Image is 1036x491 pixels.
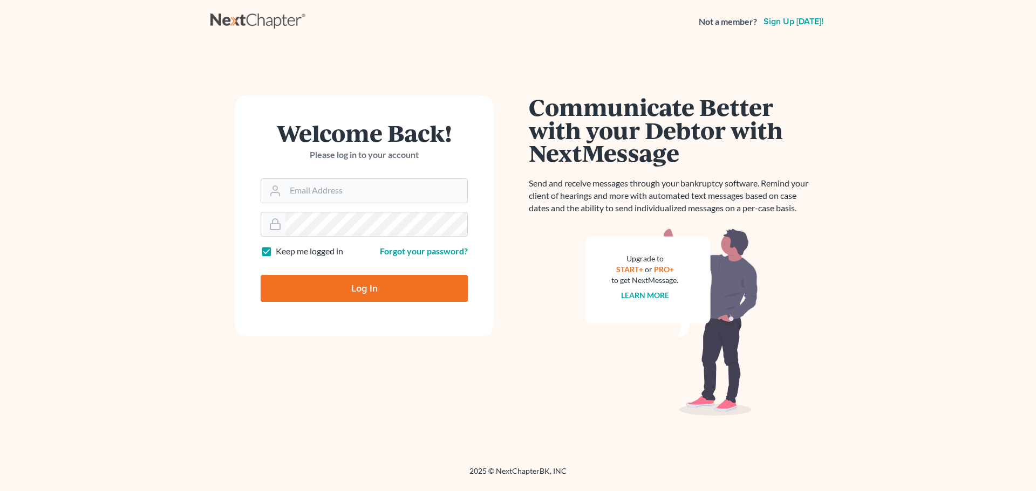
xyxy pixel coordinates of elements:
[585,227,758,416] img: nextmessage_bg-59042aed3d76b12b5cd301f8e5b87938c9018125f34e5fa2b7a6b67550977c72.svg
[210,466,826,485] div: 2025 © NextChapterBK, INC
[654,265,674,274] a: PRO+
[761,17,826,26] a: Sign up [DATE]!
[261,121,468,144] h1: Welcome Back!
[699,16,757,28] strong: Not a member?
[261,275,468,302] input: Log In
[380,246,468,256] a: Forgot your password?
[611,253,678,264] div: Upgrade to
[285,179,467,203] input: Email Address
[616,265,643,274] a: START+
[611,275,678,286] div: to get NextMessage.
[645,265,652,274] span: or
[529,95,815,164] h1: Communicate Better with your Debtor with NextMessage
[261,149,468,161] p: Please log in to your account
[621,291,669,300] a: Learn more
[276,245,343,258] label: Keep me logged in
[529,177,815,215] p: Send and receive messages through your bankruptcy software. Remind your client of hearings and mo...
